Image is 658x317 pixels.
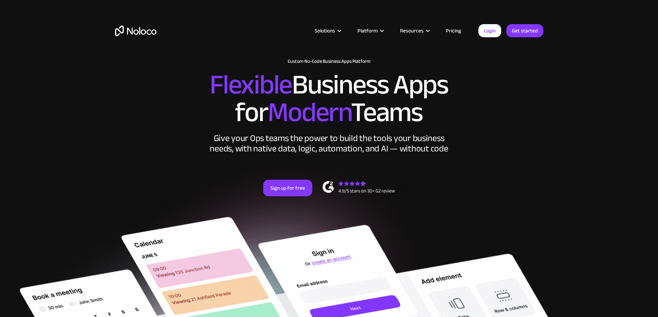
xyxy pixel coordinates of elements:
div: Resources [400,26,423,35]
div: Platform [349,26,391,35]
a: Sign up for free [263,180,312,196]
div: Platform [357,26,378,35]
div: Solutions [306,26,349,35]
div: Give your Ops teams the power to build the tools your business needs, with native data, logic, au... [208,133,450,154]
div: Resources [391,26,437,35]
a: Get started [506,24,543,37]
div: Solutions [315,26,335,35]
h2: Business Apps for Teams [115,71,543,126]
span: Modern [268,87,351,138]
a: Pricing [437,26,470,35]
a: Login [478,24,501,37]
a: home [115,26,156,36]
span: Flexible [210,59,292,110]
